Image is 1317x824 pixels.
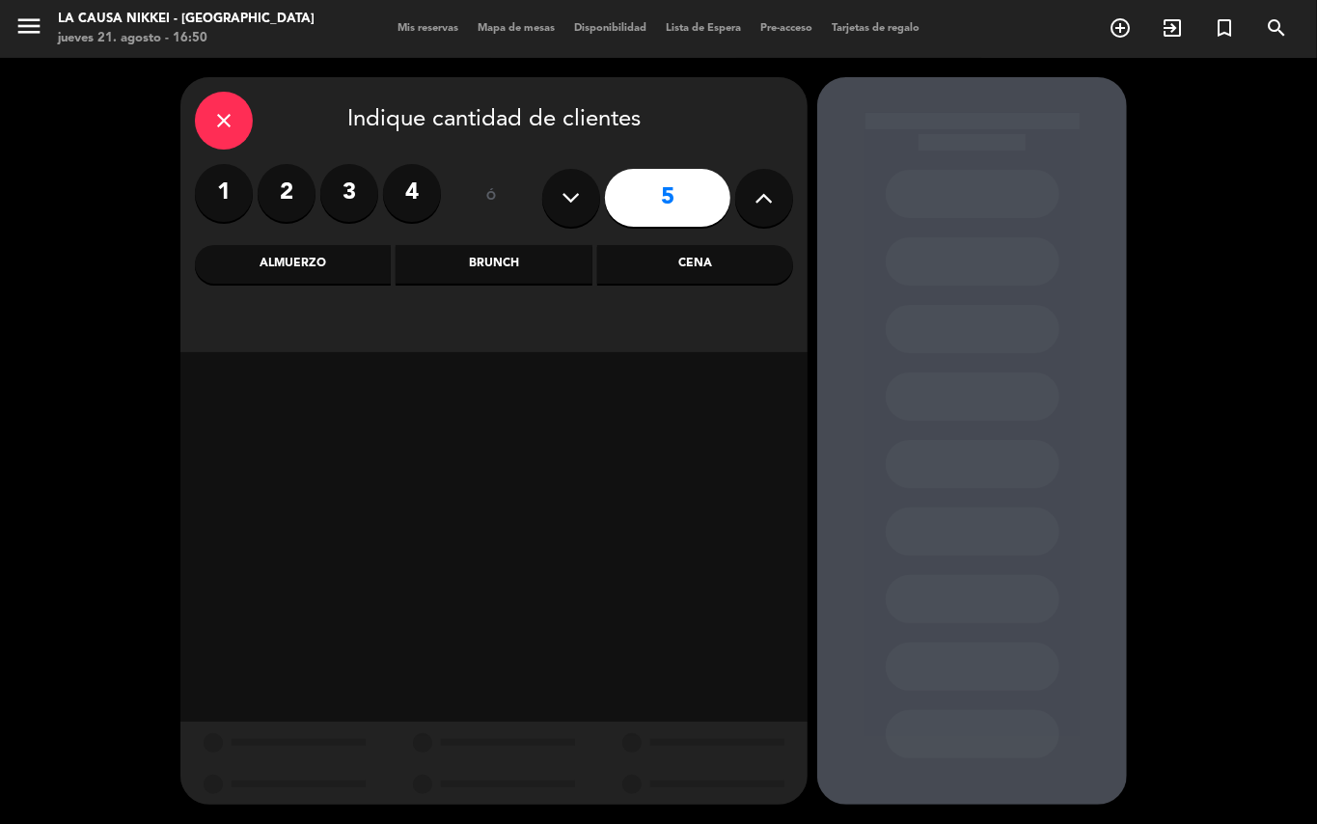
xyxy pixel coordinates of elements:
i: add_circle_outline [1109,16,1132,40]
label: 2 [258,164,316,222]
label: 1 [195,164,253,222]
i: exit_to_app [1161,16,1184,40]
div: Cena [597,245,793,284]
i: search [1265,16,1288,40]
span: Mis reservas [388,23,468,34]
div: Brunch [396,245,591,284]
div: Indique cantidad de clientes [195,92,793,150]
label: 3 [320,164,378,222]
span: Pre-acceso [751,23,822,34]
div: jueves 21. agosto - 16:50 [58,29,315,48]
i: turned_in_not [1213,16,1236,40]
span: Disponibilidad [564,23,656,34]
i: menu [14,12,43,41]
div: La Causa Nikkei - [GEOGRAPHIC_DATA] [58,10,315,29]
span: Mapa de mesas [468,23,564,34]
label: 4 [383,164,441,222]
span: Lista de Espera [656,23,751,34]
div: ó [460,164,523,232]
i: close [212,109,235,132]
button: menu [14,12,43,47]
span: Tarjetas de regalo [822,23,929,34]
div: Almuerzo [195,245,391,284]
